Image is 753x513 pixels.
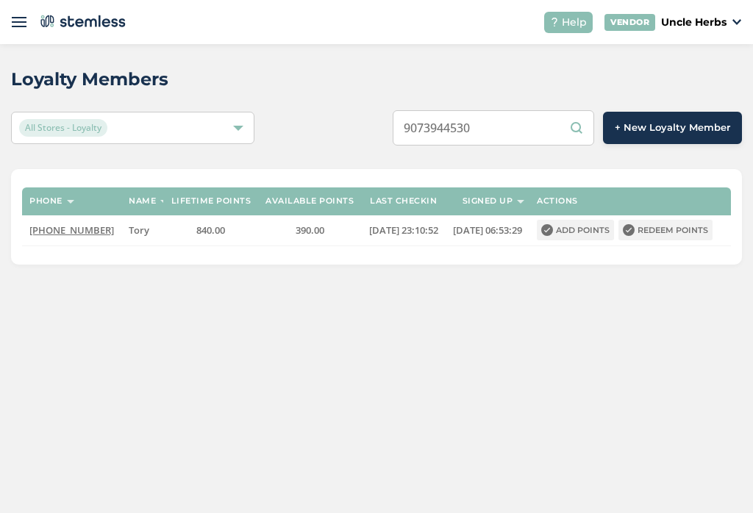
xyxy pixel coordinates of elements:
button: + New Loyalty Member [603,112,742,144]
button: Redeem points [618,220,713,240]
img: icon_down-arrow-small-66adaf34.svg [732,19,741,25]
label: Phone [29,196,63,206]
label: Name [129,196,156,206]
img: icon-sort-1e1d7615.svg [517,200,524,204]
p: Uncle Herbs [661,15,727,30]
input: Search [393,110,594,146]
span: + New Loyalty Member [615,121,730,135]
span: [DATE] 06:53:29 [453,223,522,237]
label: 840.00 [171,224,251,237]
span: Tory [129,223,149,237]
label: 390.00 [265,224,354,237]
label: (907) 299-3721 [29,224,114,237]
img: icon-help-white-03924b79.svg [550,18,559,26]
span: 840.00 [196,223,225,237]
span: All Stores - Loyalty [19,119,107,137]
span: 390.00 [296,223,324,237]
img: icon-menu-open-1b7a8edd.svg [12,15,26,29]
div: VENDOR [604,14,655,31]
label: Last checkin [370,196,437,206]
h2: Loyalty Members [11,66,168,93]
label: 2025-07-31 23:10:52 [368,224,438,237]
label: Signed up [463,196,513,206]
label: Available points [265,196,354,206]
label: Tory [129,224,156,237]
iframe: Chat Widget [679,442,753,513]
img: icon-sort-1e1d7615.svg [160,200,168,204]
img: logo-dark-0685b13c.svg [38,10,126,32]
button: Add points [537,220,614,240]
label: Lifetime points [171,196,251,206]
th: Actions [529,187,731,215]
span: [PHONE_NUMBER] [29,223,114,237]
span: Help [562,15,587,30]
span: [DATE] 23:10:52 [369,223,438,237]
img: icon-sort-1e1d7615.svg [67,200,74,204]
label: 2024-05-31 06:53:29 [453,224,522,237]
